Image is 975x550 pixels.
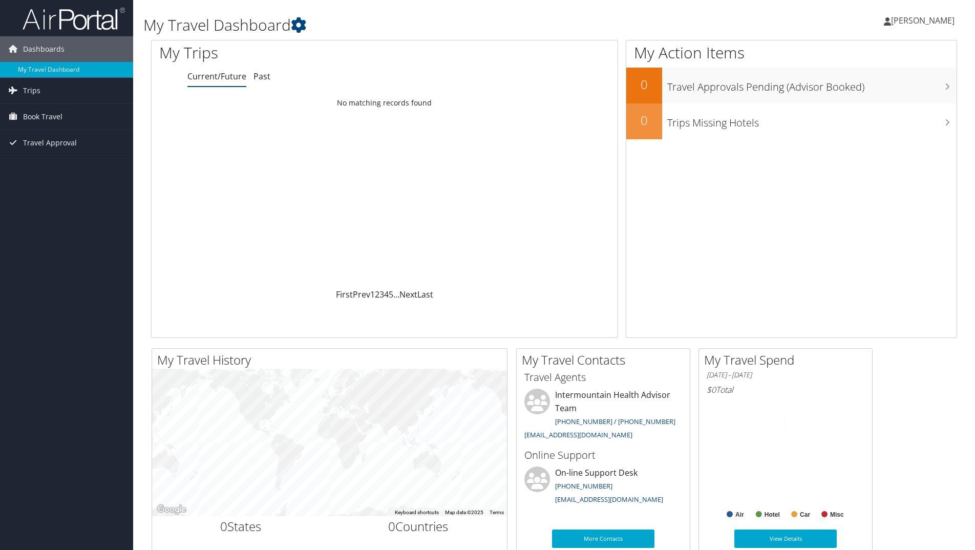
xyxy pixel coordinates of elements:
h1: My Travel Dashboard [143,14,691,36]
h2: States [160,518,322,535]
a: 1 [370,289,375,300]
h3: Online Support [524,448,682,462]
a: 0Travel Approvals Pending (Advisor Booked) [626,68,957,103]
a: First [336,289,353,300]
a: 4 [384,289,389,300]
span: … [393,289,399,300]
a: Past [253,71,270,82]
span: 0 [388,518,395,535]
li: On-line Support Desk [519,467,687,509]
span: Map data ©2025 [445,510,483,515]
span: Dashboards [23,36,65,62]
a: 2 [375,289,379,300]
h2: 0 [626,112,662,129]
h3: Travel Approvals Pending (Advisor Booked) [667,75,957,94]
h1: My Action Items [626,42,957,64]
h2: My Travel History [157,351,507,369]
a: More Contacts [552,530,654,548]
h6: Total [707,384,864,395]
img: Google [155,503,188,516]
a: Prev [353,289,370,300]
text: Hotel [765,511,780,518]
a: Next [399,289,417,300]
a: Last [417,289,433,300]
span: 0 [220,518,227,535]
td: No matching records found [152,94,618,112]
h3: Travel Agents [524,370,682,385]
span: Trips [23,78,40,103]
h6: [DATE] - [DATE] [707,370,864,380]
a: 3 [379,289,384,300]
span: [PERSON_NAME] [891,15,955,26]
a: [EMAIL_ADDRESS][DOMAIN_NAME] [555,495,663,504]
a: [EMAIL_ADDRESS][DOMAIN_NAME] [524,430,632,439]
text: Car [800,511,810,518]
li: Intermountain Health Advisor Team [519,389,687,443]
a: Terms (opens in new tab) [490,510,504,515]
h2: 0 [626,76,662,93]
a: Open this area in Google Maps (opens a new window) [155,503,188,516]
h3: Trips Missing Hotels [667,111,957,130]
a: [PERSON_NAME] [884,5,965,36]
a: 0Trips Missing Hotels [626,103,957,139]
h1: My Trips [159,42,416,64]
text: Misc [830,511,844,518]
span: Travel Approval [23,130,77,156]
button: Keyboard shortcuts [395,509,439,516]
a: Current/Future [187,71,246,82]
a: [PHONE_NUMBER] [555,481,612,491]
h2: My Travel Spend [704,351,872,369]
img: airportal-logo.png [23,7,125,31]
span: Book Travel [23,104,62,130]
a: [PHONE_NUMBER] / [PHONE_NUMBER] [555,417,675,426]
h2: Countries [337,518,500,535]
h2: My Travel Contacts [522,351,690,369]
text: Air [735,511,744,518]
a: View Details [734,530,837,548]
span: $0 [707,384,716,395]
a: 5 [389,289,393,300]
